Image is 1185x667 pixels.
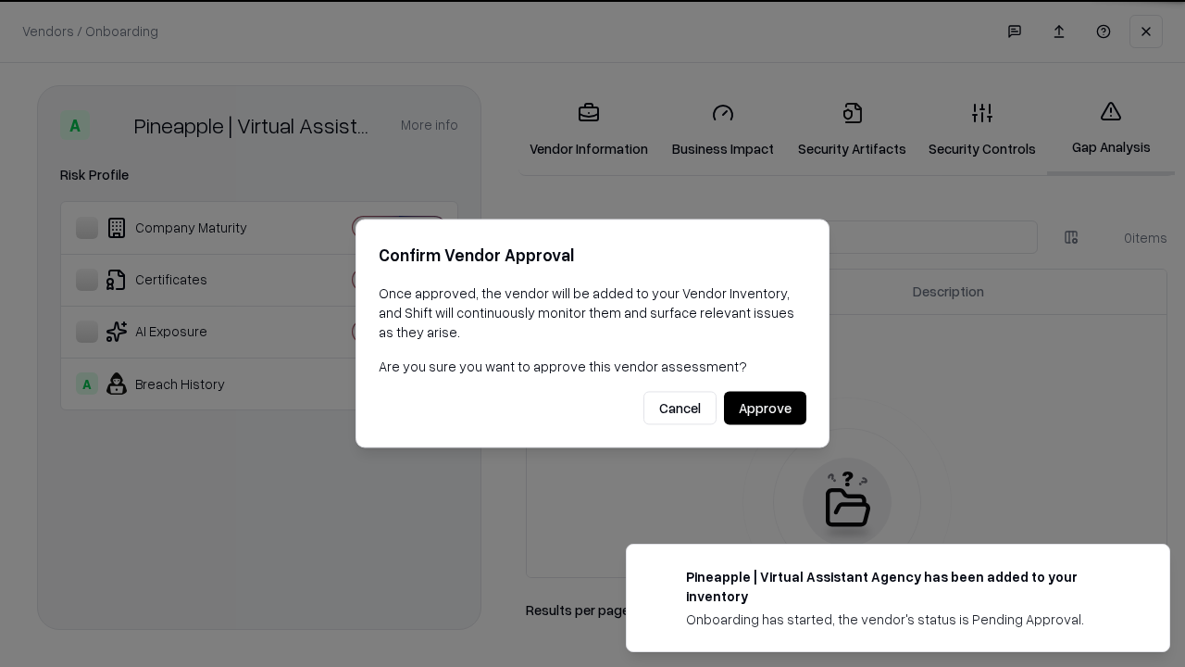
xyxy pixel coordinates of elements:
div: Onboarding has started, the vendor's status is Pending Approval. [686,610,1125,629]
p: Once approved, the vendor will be added to your Vendor Inventory, and Shift will continuously mon... [379,283,806,342]
p: Are you sure you want to approve this vendor assessment? [379,357,806,376]
h2: Confirm Vendor Approval [379,242,806,269]
button: Cancel [643,392,717,425]
img: trypineapple.com [649,567,671,589]
div: Pineapple | Virtual Assistant Agency has been added to your inventory [686,567,1125,606]
button: Approve [724,392,806,425]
